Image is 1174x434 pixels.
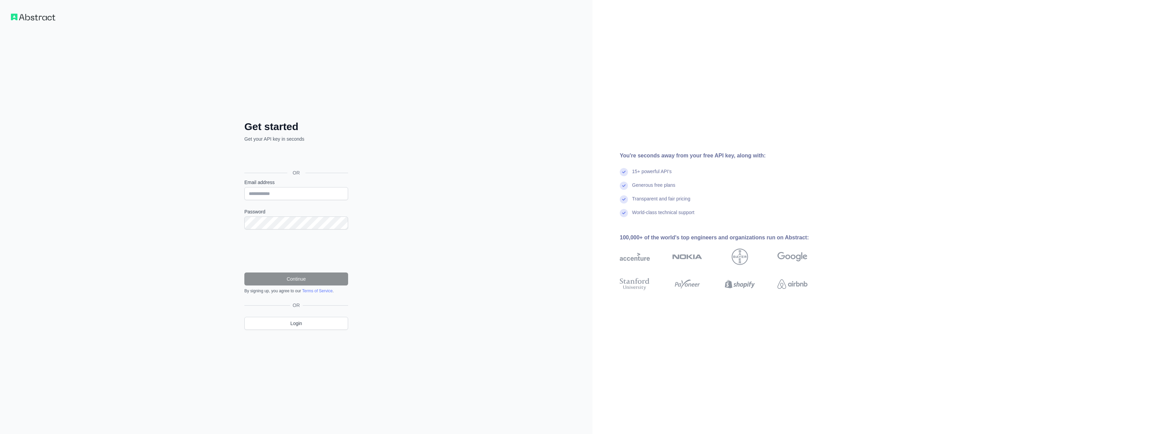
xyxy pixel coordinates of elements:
img: accenture [620,249,650,265]
img: bayer [732,249,748,265]
img: payoneer [672,277,702,292]
img: check mark [620,182,628,190]
button: Continue [244,272,348,285]
div: Generous free plans [632,182,675,195]
label: Password [244,208,348,215]
iframe: زر تسجيل الدخول باستخدام حساب Google [241,150,350,165]
label: Email address [244,179,348,186]
span: OR [290,302,303,309]
img: check mark [620,168,628,176]
div: Transparent and fair pricing [632,195,690,209]
iframe: reCAPTCHA [244,238,348,264]
div: 15+ powerful API's [632,168,672,182]
div: By signing up, you agree to our . [244,288,348,294]
img: airbnb [777,277,807,292]
img: check mark [620,209,628,217]
img: Workflow [11,14,55,20]
span: OR [287,169,305,176]
div: World-class technical support [632,209,695,223]
a: Login [244,317,348,330]
img: stanford university [620,277,650,292]
img: shopify [725,277,755,292]
h2: Get started [244,121,348,133]
a: Terms of Service [302,289,332,293]
div: 100,000+ of the world's top engineers and organizations run on Abstract: [620,234,829,242]
img: nokia [672,249,702,265]
div: You're seconds away from your free API key, along with: [620,152,829,160]
p: Get your API key in seconds [244,136,348,142]
img: check mark [620,195,628,204]
img: google [777,249,807,265]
